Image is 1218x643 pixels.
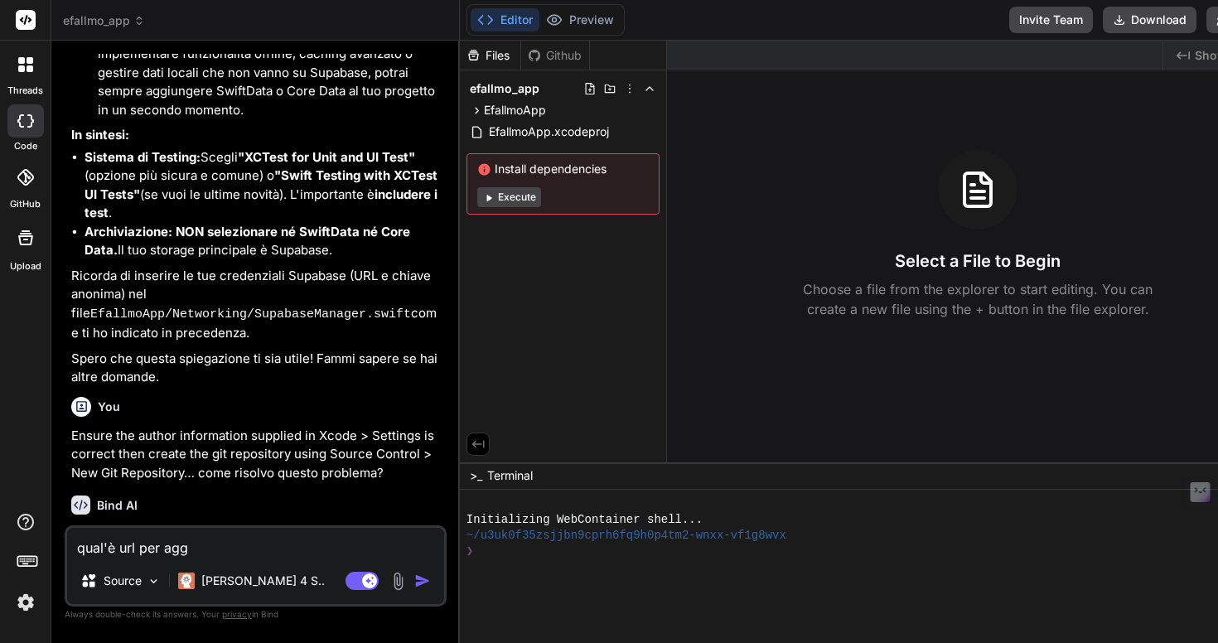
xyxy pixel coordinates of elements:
h3: Select a File to Begin [895,249,1061,273]
textarea: qual'è url per ag [67,528,444,558]
p: [PERSON_NAME] 4 S.. [201,573,325,589]
span: ❯ [466,544,473,559]
p: Choose a file from the explorer to start editing. You can create a new file using the + button in... [792,279,1163,319]
button: Download [1103,7,1196,33]
p: Ensure the author information supplied in Xcode > Settings is correct then create the git reposit... [71,427,443,483]
span: efallmo_app [63,12,145,29]
strong: "XCTest for Unit and UI Test" [238,149,415,165]
img: attachment [389,572,408,591]
button: Preview [539,8,621,31]
h6: Bind AI [97,497,138,514]
span: >_ [470,467,482,484]
p: Source [104,573,142,589]
li: Scegli (opzione più sicura e comune) o (se vuoi le ultime novità). L'importante è . [85,148,443,223]
img: Pick Models [147,574,161,588]
button: Invite Team [1009,7,1093,33]
img: settings [12,588,40,616]
span: efallmo_app [470,80,539,97]
span: ~/u3uk0f35zsjjbn9cprh6fq9h0p4tm2-wnxx-vf1g8wvx [466,528,786,544]
span: Terminal [487,467,533,484]
img: icon [414,573,431,589]
strong: "Swift Testing with XCTest UI Tests" [85,167,437,202]
div: Files [460,47,520,64]
p: Spero che questa spiegazione ti sia utile! Fammi sapere se hai altre domande. [71,350,443,387]
strong: Sistema di Testing: [85,149,201,165]
code: EfallmoApp/Networking/SupabaseManager.swift [90,307,411,321]
span: EfallmoApp [484,102,546,118]
p: Ricorda di inserire le tue credenziali Supabase (URL e chiave anonima) nel file come ti ho indica... [71,267,443,343]
strong: NON selezionare né SwiftData né Core Data. [85,224,410,259]
img: Claude 4 Sonnet [178,573,195,589]
li: Se in futuro deciderai di voler implementare funzionalità offline, caching avanzato o gestire dat... [85,27,443,120]
div: Github [521,47,589,64]
span: privacy [222,609,252,619]
label: GitHub [10,197,41,211]
label: code [14,139,37,153]
span: Initializing WebContainer shell... [466,512,703,528]
strong: In sintesi: [71,127,129,143]
button: Editor [471,8,539,31]
label: threads [7,84,43,98]
p: Capisco perfettamente! Questo è un problema comune quando si inizia a usare Git con Xcode per la ... [71,525,443,618]
h6: You [98,399,120,415]
label: Upload [10,259,41,273]
button: Execute [477,187,541,207]
span: EfallmoApp.xcodeproj [487,122,611,142]
li: Il tuo storage principale è Supabase. [85,223,443,260]
span: Install dependencies [477,161,649,177]
p: Always double-check its answers. Your in Bind [65,607,447,622]
strong: Archiviazione: [85,224,172,239]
